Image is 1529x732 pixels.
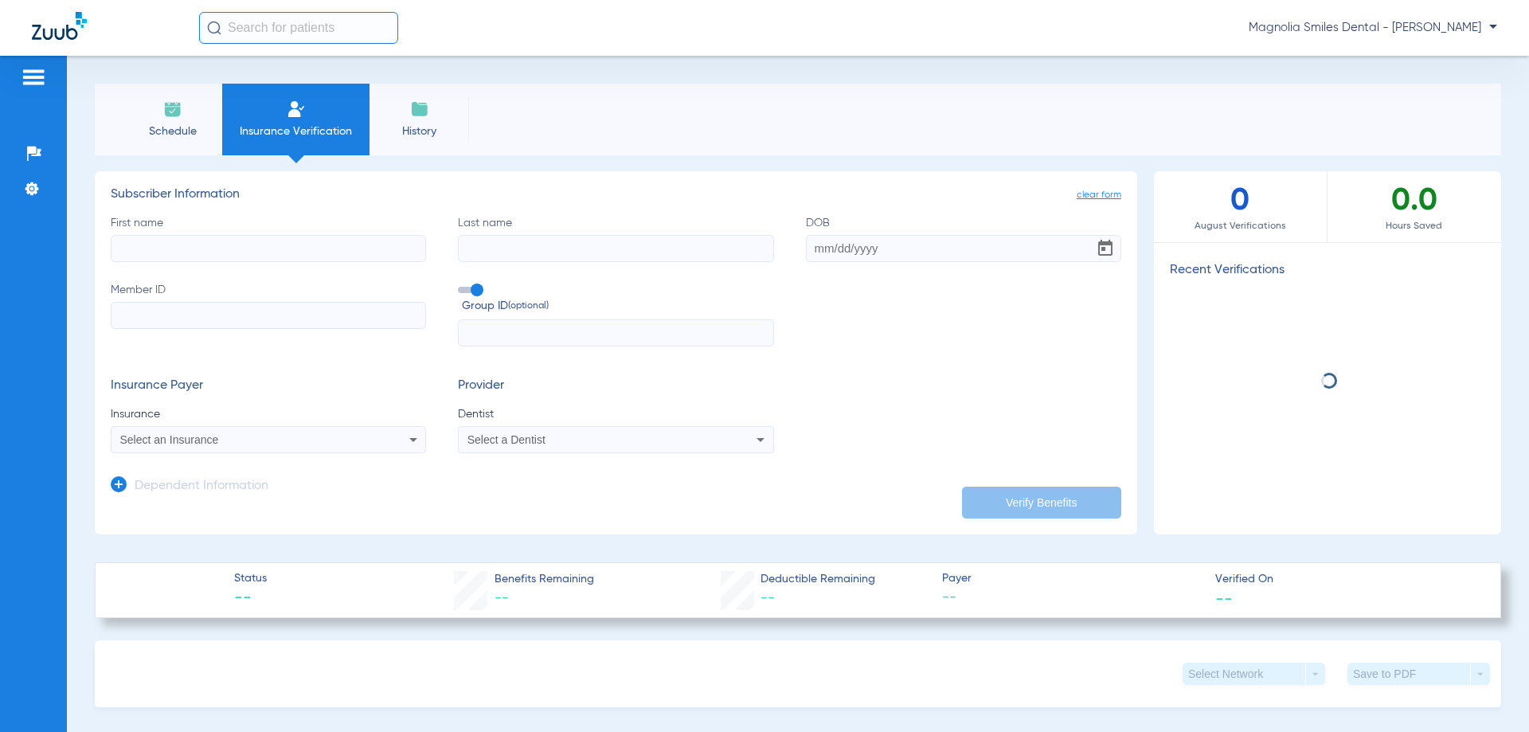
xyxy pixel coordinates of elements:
[806,235,1121,262] input: DOBOpen calendar
[1215,571,1475,588] span: Verified On
[111,406,426,422] span: Insurance
[32,12,87,40] img: Zuub Logo
[761,591,775,605] span: --
[135,123,210,139] span: Schedule
[1215,589,1233,606] span: --
[120,433,219,446] span: Select an Insurance
[111,302,426,329] input: Member ID
[111,378,426,394] h3: Insurance Payer
[1154,218,1327,234] span: August Verifications
[495,571,594,588] span: Benefits Remaining
[942,570,1202,587] span: Payer
[111,187,1121,203] h3: Subscriber Information
[1328,218,1501,234] span: Hours Saved
[135,479,268,495] h3: Dependent Information
[467,433,546,446] span: Select a Dentist
[962,487,1121,519] button: Verify Benefits
[234,123,358,139] span: Insurance Verification
[495,591,509,605] span: --
[21,68,46,87] img: hamburger-icon
[199,12,398,44] input: Search for patients
[410,100,429,119] img: History
[508,298,549,315] small: (optional)
[1249,20,1497,36] span: Magnolia Smiles Dental - [PERSON_NAME]
[163,100,182,119] img: Schedule
[234,570,267,587] span: Status
[1089,233,1121,264] button: Open calendar
[1154,263,1501,279] h3: Recent Verifications
[458,378,773,394] h3: Provider
[234,588,267,610] span: --
[381,123,457,139] span: History
[1328,171,1501,242] div: 0.0
[458,406,773,422] span: Dentist
[207,21,221,35] img: Search Icon
[1154,171,1328,242] div: 0
[111,282,426,347] label: Member ID
[806,215,1121,262] label: DOB
[1077,187,1121,203] span: clear form
[111,235,426,262] input: First name
[458,235,773,262] input: Last name
[458,215,773,262] label: Last name
[462,298,773,315] span: Group ID
[111,215,426,262] label: First name
[761,571,875,588] span: Deductible Remaining
[287,100,306,119] img: Manual Insurance Verification
[942,588,1202,608] span: --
